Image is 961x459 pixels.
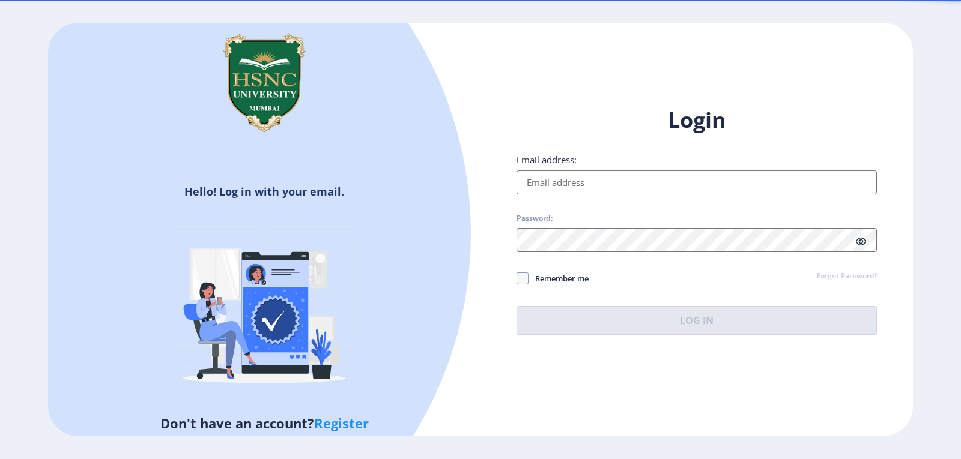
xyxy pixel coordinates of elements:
a: Register [314,414,369,432]
h5: Don't have an account? [57,413,471,433]
label: Password: [517,214,553,223]
span: Remember me [529,271,589,286]
a: Forgot Password? [817,271,877,282]
h1: Login [517,106,877,134]
button: Log In [517,306,877,335]
label: Email address: [517,154,577,166]
input: Email address [517,170,877,194]
img: Verified-rafiki.svg [159,203,369,413]
img: hsnc.png [204,23,324,143]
